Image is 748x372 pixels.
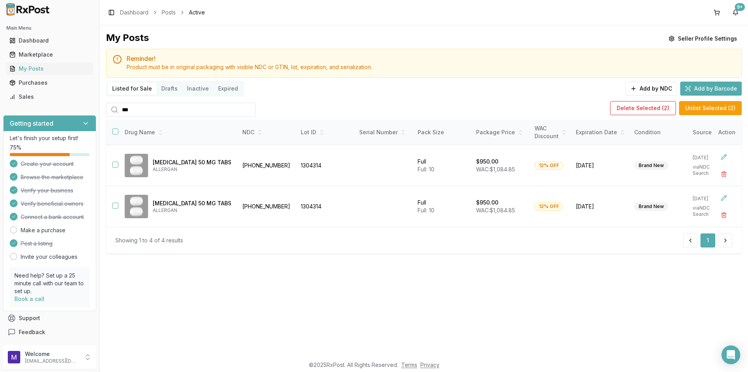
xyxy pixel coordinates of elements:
div: Serial Number [359,128,408,136]
a: Invite your colleagues [21,253,78,261]
p: $950.00 [476,158,498,166]
img: User avatar [8,351,20,363]
div: Brand New [634,202,668,211]
button: Sales [3,91,96,103]
button: 1 [700,233,715,247]
td: 1304314 [296,186,355,227]
span: [DATE] [576,203,625,210]
div: Brand New [634,161,668,170]
span: WAC: $1,084.85 [476,166,515,173]
div: 12% OFF [535,161,563,170]
button: Unlist Selected (2) [679,101,742,115]
span: Browse the marketplace [21,173,83,181]
div: My Posts [9,65,90,73]
a: Dashboard [6,34,93,48]
span: Active [189,9,205,16]
span: Verify beneficial owners [21,200,83,208]
button: Expired [213,82,243,95]
a: Sales [6,90,93,104]
p: [MEDICAL_DATA] 50 MG TABS [153,199,231,207]
span: Create your account [21,160,74,168]
button: Dashboard [3,34,96,47]
button: Delete [717,208,731,222]
button: Seller Profile Settings [664,32,742,46]
p: ALLERGAN [153,166,231,173]
div: 9+ [735,3,745,11]
button: Purchases [3,77,96,89]
span: Verify your business [21,187,73,194]
div: Sales [9,93,90,101]
span: Full: 10 [418,207,434,214]
td: Full [413,186,471,227]
button: Delete [717,167,731,181]
p: Welcome [25,350,79,358]
th: Action [712,120,742,145]
div: Package Price [476,128,525,136]
div: Purchases [9,79,90,87]
span: Full: 10 [418,166,434,173]
div: WAC Discount [535,125,566,140]
span: 75 % [10,144,21,151]
button: Feedback [3,325,96,339]
span: [DATE] [576,162,625,169]
span: Feedback [19,328,45,336]
h3: Getting started [10,119,53,128]
button: Marketplace [3,48,96,61]
img: RxPost Logo [3,3,53,16]
button: Edit [717,150,731,164]
button: Add by NDC [625,82,677,96]
a: Make a purchase [21,226,65,234]
div: Lot ID [301,128,350,136]
h2: Main Menu [6,25,93,31]
p: Let's finish your setup first! [10,134,90,142]
a: My Posts [6,62,93,76]
p: [EMAIL_ADDRESS][DOMAIN_NAME] [25,358,79,364]
div: Drug Name [125,128,231,136]
a: Purchases [6,76,93,90]
button: Drafts [157,82,182,95]
p: [DATE] [693,155,722,161]
span: Post a listing [21,240,53,247]
div: NDC [242,128,291,136]
a: Dashboard [120,9,148,16]
a: Privacy [420,361,439,368]
button: My Posts [3,62,96,75]
p: Need help? Set up a 25 minute call with our team to set up. [14,272,85,295]
button: Listed for Sale [108,82,157,95]
div: Source [693,128,722,136]
td: [PHONE_NUMBER] [238,145,296,186]
span: Connect a bank account [21,213,84,221]
div: Dashboard [9,37,90,44]
div: Expiration Date [576,128,625,136]
div: Marketplace [9,51,90,59]
button: 9+ [729,6,742,19]
p: ALLERGAN [153,207,231,214]
div: 12% OFF [535,202,563,211]
span: WAC: $1,084.85 [476,207,515,214]
h5: Reminder! [127,55,735,62]
img: Ubrelvy 50 MG TABS [125,154,148,177]
img: Ubrelvy 50 MG TABS [125,195,148,218]
p: $950.00 [476,199,498,206]
td: [PHONE_NUMBER] [238,186,296,227]
div: Product must be in original packaging with visible NDC or GTIN, lot, expiration, and serialization. [127,63,735,71]
p: [DATE] [693,196,722,202]
div: Showing 1 to 4 of 4 results [115,237,183,244]
th: Condition [630,120,688,145]
a: Terms [401,361,417,368]
td: 1304314 [296,145,355,186]
p: via NDC Search [693,205,722,217]
a: Book a call [14,295,44,302]
p: [MEDICAL_DATA] 50 MG TABS [153,158,231,166]
a: Posts [162,9,176,16]
th: Pack Size [413,120,471,145]
button: Inactive [182,82,213,95]
a: Marketplace [6,48,93,62]
p: via NDC Search [693,164,722,176]
td: Full [413,145,471,186]
button: Support [3,311,96,325]
nav: breadcrumb [120,9,205,16]
button: Delete Selected (2) [610,101,676,115]
button: Edit [717,191,731,205]
div: Open Intercom Messenger [722,345,740,364]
